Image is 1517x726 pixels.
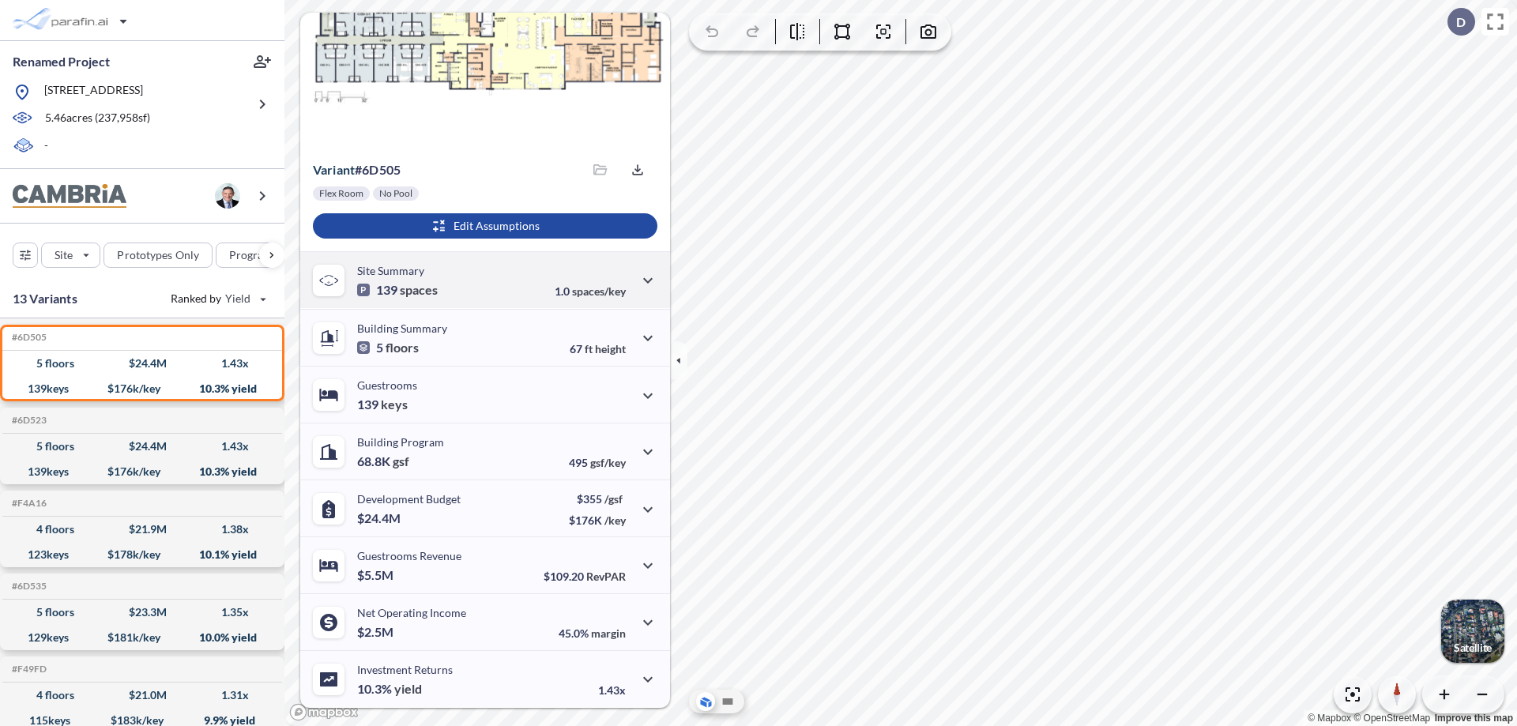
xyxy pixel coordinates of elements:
a: Mapbox [1308,713,1351,724]
p: $109.20 [544,570,626,583]
p: Site Summary [357,264,424,277]
a: Mapbox homepage [289,703,359,721]
p: Building Program [357,435,444,449]
p: 68.8K [357,453,409,469]
img: user logo [215,183,240,209]
p: $5.5M [357,567,396,583]
p: 139 [357,282,438,298]
p: Flex Room [319,187,363,200]
span: spaces [400,282,438,298]
p: Program [229,247,273,263]
span: /key [604,513,626,527]
h5: Click to copy the code [9,332,47,343]
p: Edit Assumptions [454,218,540,234]
span: ft [585,342,593,355]
span: RevPAR [586,570,626,583]
button: Prototypes Only [104,243,213,268]
img: BrandImage [13,184,126,209]
p: 5 [357,340,419,355]
p: $355 [569,492,626,506]
p: Guestrooms Revenue [357,549,461,562]
p: $2.5M [357,624,396,640]
span: gsf/key [590,456,626,469]
p: $24.4M [357,510,403,526]
span: Yield [225,291,251,307]
span: margin [591,626,626,640]
button: Aerial View [696,692,715,711]
p: 1.43x [598,683,626,697]
a: OpenStreetMap [1353,713,1430,724]
p: - [44,137,48,156]
a: Improve this map [1435,713,1513,724]
span: yield [394,681,422,697]
button: Site [41,243,100,268]
p: [STREET_ADDRESS] [44,82,143,102]
p: 5.46 acres ( 237,958 sf) [45,110,150,127]
button: Program [216,243,301,268]
p: 13 Variants [13,289,77,308]
p: 45.0% [559,626,626,640]
h5: Click to copy the code [9,498,47,509]
span: floors [386,340,419,355]
h5: Click to copy the code [9,664,47,675]
p: Prototypes Only [117,247,199,263]
p: 495 [569,456,626,469]
p: Building Summary [357,322,447,335]
span: /gsf [604,492,623,506]
p: 1.0 [555,284,626,298]
button: Edit Assumptions [313,213,657,239]
button: Ranked by Yield [158,286,277,311]
p: 67 [570,342,626,355]
p: Guestrooms [357,378,417,392]
p: Investment Returns [357,663,453,676]
p: $176K [569,513,626,527]
button: Switcher ImageSatellite [1441,600,1504,663]
p: Development Budget [357,492,461,506]
span: Variant [313,162,355,177]
p: No Pool [379,187,412,200]
p: Site [55,247,73,263]
img: Switcher Image [1441,600,1504,663]
button: Site Plan [718,692,737,711]
p: # 6d505 [313,162,401,178]
p: Satellite [1454,641,1492,654]
span: spaces/key [572,284,626,298]
p: 10.3% [357,681,422,697]
h5: Click to copy the code [9,415,47,426]
p: D [1456,15,1466,29]
span: height [595,342,626,355]
span: keys [381,397,408,412]
h5: Click to copy the code [9,581,47,592]
p: Renamed Project [13,53,110,70]
span: gsf [393,453,409,469]
p: 139 [357,397,408,412]
p: Net Operating Income [357,606,466,619]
